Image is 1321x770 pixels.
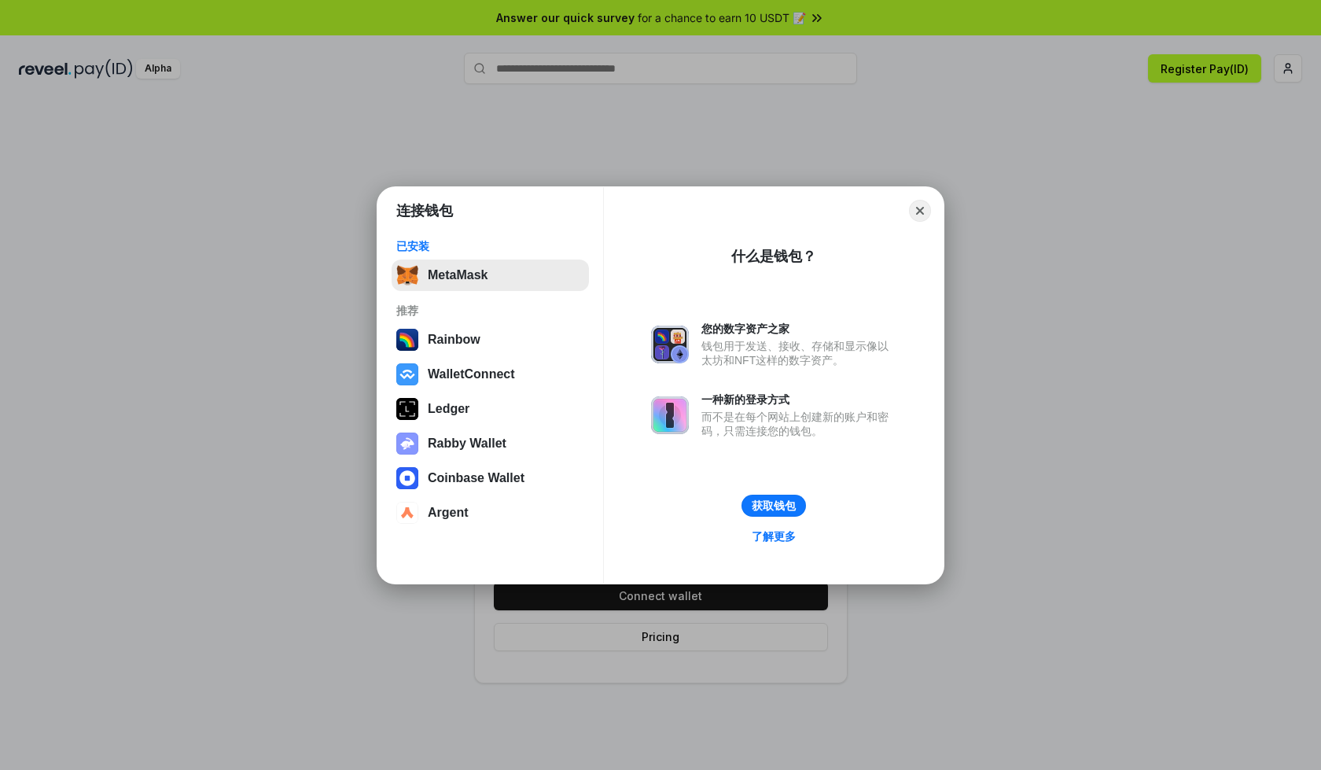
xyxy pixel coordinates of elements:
[428,506,469,520] div: Argent
[701,392,896,407] div: 一种新的登录方式
[396,329,418,351] img: svg+xml,%3Csvg%20width%3D%22120%22%20height%3D%22120%22%20viewBox%3D%220%200%20120%20120%22%20fil...
[392,462,589,494] button: Coinbase Wallet
[396,363,418,385] img: svg+xml,%3Csvg%20width%3D%2228%22%20height%3D%2228%22%20viewBox%3D%220%200%2028%2028%22%20fill%3D...
[392,428,589,459] button: Rabby Wallet
[396,467,418,489] img: svg+xml,%3Csvg%20width%3D%2228%22%20height%3D%2228%22%20viewBox%3D%220%200%2028%2028%22%20fill%3D...
[392,260,589,291] button: MetaMask
[428,333,480,347] div: Rainbow
[651,326,689,363] img: svg+xml,%3Csvg%20xmlns%3D%22http%3A%2F%2Fwww.w3.org%2F2000%2Fsvg%22%20fill%3D%22none%22%20viewBox...
[428,437,506,451] div: Rabby Wallet
[428,268,488,282] div: MetaMask
[731,247,816,266] div: 什么是钱包？
[396,398,418,420] img: svg+xml,%3Csvg%20xmlns%3D%22http%3A%2F%2Fwww.w3.org%2F2000%2Fsvg%22%20width%3D%2228%22%20height%3...
[396,433,418,455] img: svg+xml,%3Csvg%20xmlns%3D%22http%3A%2F%2Fwww.w3.org%2F2000%2Fsvg%22%20fill%3D%22none%22%20viewBox...
[396,502,418,524] img: svg+xml,%3Csvg%20width%3D%2228%22%20height%3D%2228%22%20viewBox%3D%220%200%2028%2028%22%20fill%3D...
[392,393,589,425] button: Ledger
[909,200,931,222] button: Close
[428,402,469,416] div: Ledger
[701,410,896,438] div: 而不是在每个网站上创建新的账户和密码，只需连接您的钱包。
[428,367,515,381] div: WalletConnect
[396,239,584,253] div: 已安装
[752,499,796,513] div: 获取钱包
[701,339,896,367] div: 钱包用于发送、接收、存储和显示像以太坊和NFT这样的数字资产。
[752,529,796,543] div: 了解更多
[392,324,589,356] button: Rainbow
[396,304,584,318] div: 推荐
[396,201,453,220] h1: 连接钱包
[396,264,418,286] img: svg+xml,%3Csvg%20fill%3D%22none%22%20height%3D%2233%22%20viewBox%3D%220%200%2035%2033%22%20width%...
[428,471,524,485] div: Coinbase Wallet
[742,526,805,547] a: 了解更多
[392,497,589,529] button: Argent
[651,396,689,434] img: svg+xml,%3Csvg%20xmlns%3D%22http%3A%2F%2Fwww.w3.org%2F2000%2Fsvg%22%20fill%3D%22none%22%20viewBox...
[741,495,806,517] button: 获取钱包
[392,359,589,390] button: WalletConnect
[701,322,896,336] div: 您的数字资产之家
